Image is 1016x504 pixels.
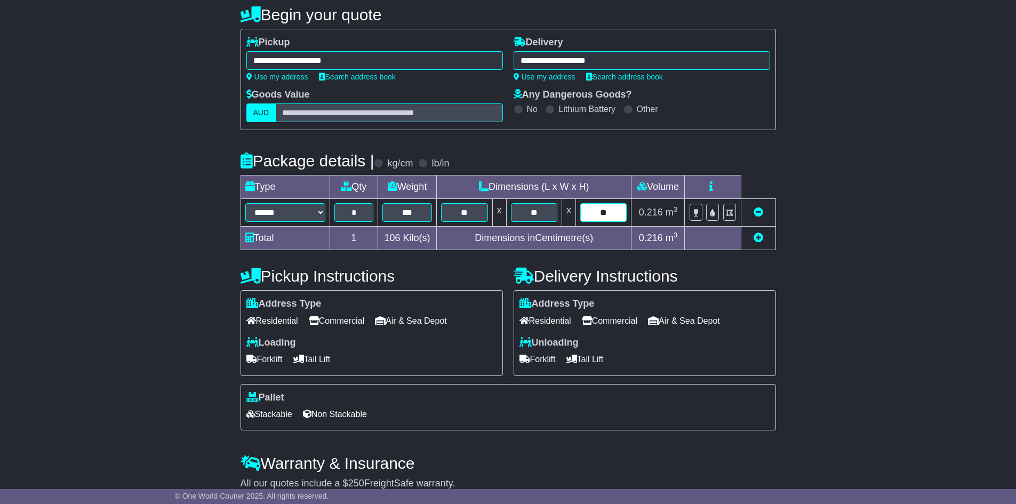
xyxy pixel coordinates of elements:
span: 106 [385,233,401,243]
span: Tail Lift [566,351,604,367]
label: kg/cm [387,158,413,170]
td: Dimensions in Centimetre(s) [437,227,631,250]
td: Dimensions (L x W x H) [437,175,631,199]
span: Residential [246,313,298,329]
sup: 3 [674,231,678,239]
span: m [666,207,678,218]
a: Search address book [586,73,663,81]
span: Stackable [246,406,292,422]
h4: Begin your quote [241,6,776,23]
span: Tail Lift [293,351,331,367]
td: x [562,199,575,227]
span: 0.216 [639,233,663,243]
label: Delivery [514,37,563,49]
label: Unloading [519,337,579,349]
label: Lithium Battery [558,104,615,114]
span: Forklift [519,351,556,367]
label: Loading [246,337,296,349]
label: Address Type [246,298,322,310]
sup: 3 [674,205,678,213]
label: Goods Value [246,89,310,101]
span: m [666,233,678,243]
span: 250 [348,478,364,489]
td: Weight [378,175,437,199]
td: Volume [631,175,685,199]
td: Qty [330,175,378,199]
label: Pickup [246,37,290,49]
a: Remove this item [754,207,763,218]
td: Total [241,227,330,250]
label: Pallet [246,392,284,404]
a: Add new item [754,233,763,243]
label: No [527,104,538,114]
span: Commercial [582,313,637,329]
span: Residential [519,313,571,329]
h4: Package details | [241,152,374,170]
label: lb/in [431,158,449,170]
div: All our quotes include a $ FreightSafe warranty. [241,478,776,490]
span: Air & Sea Depot [375,313,447,329]
a: Search address book [319,73,396,81]
span: Non Stackable [303,406,367,422]
td: Kilo(s) [378,227,437,250]
span: 0.216 [639,207,663,218]
h4: Pickup Instructions [241,267,503,285]
span: Forklift [246,351,283,367]
label: Other [637,104,658,114]
span: Air & Sea Depot [648,313,720,329]
label: Address Type [519,298,595,310]
td: x [492,199,506,227]
td: Type [241,175,330,199]
span: © One World Courier 2025. All rights reserved. [175,492,329,500]
a: Use my address [514,73,575,81]
td: 1 [330,227,378,250]
a: Use my address [246,73,308,81]
h4: Warranty & Insurance [241,454,776,472]
h4: Delivery Instructions [514,267,776,285]
label: Any Dangerous Goods? [514,89,632,101]
label: AUD [246,103,276,122]
span: Commercial [309,313,364,329]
